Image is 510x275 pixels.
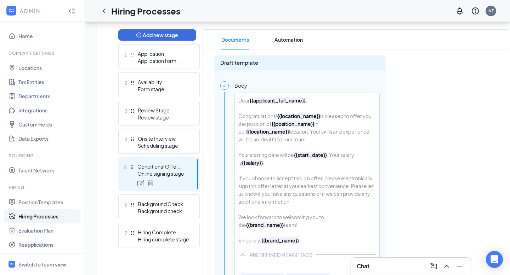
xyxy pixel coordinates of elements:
button: plus-circleAdd new stage [118,29,196,41]
b: {{applicant_full_name}} [250,97,306,104]
svg: Minimize [455,262,464,270]
b: {{location_name}} [277,113,320,119]
div: Application form stage [138,57,189,64]
div: NT [488,8,494,14]
b: {{brand_name}} [246,222,284,228]
a: Evaluation Plan [18,223,79,238]
span: 3 [124,107,127,115]
span: 2 [124,78,127,87]
div: Conditional Offer Letter [137,163,189,170]
span: plus-circle [136,33,141,37]
div: Online signing stage [137,170,189,177]
svg: Drag [130,165,135,170]
h3: Chat [357,262,369,270]
button: Minimize [454,261,465,272]
a: Talent Network [18,163,79,177]
div: Form stage [138,86,189,93]
span: 7 [124,229,127,237]
svg: ComposeMessage [430,262,438,270]
svg: Drag [130,52,135,57]
div: Hiring [8,185,78,191]
svg: Drag [130,109,135,113]
span: Documents [221,30,249,49]
svg: WorkstreamLogo [8,7,15,14]
span: check [222,83,227,88]
b: {{position_name}} [272,121,314,127]
span: Draft template [220,58,258,67]
svg: ChevronUp [238,251,247,259]
span: 4 [124,135,127,144]
div: Hiring complete stage [138,236,189,243]
div: Body [234,81,251,90]
a: Tax Entities [18,75,79,89]
div: Hiring Complete [138,229,189,236]
span: 1 [124,50,127,59]
svg: Drag [130,80,135,85]
svg: Drag [130,137,135,142]
span: 6 [124,200,127,209]
div: Background Check [138,200,189,207]
b: {{brand_name}} [261,237,299,244]
a: Home [18,29,79,43]
div: Review Stage [138,107,189,114]
a: Hiring Processes [18,209,79,223]
span: Automation [274,30,303,49]
span: 5 [124,163,127,171]
div: Dear , Congratulations! is pleased to offer you the position of in our location. Your skills and ... [235,93,379,248]
div: Application [138,50,189,57]
svg: ChevronUp [442,262,451,270]
svg: ChevronLeft [100,7,108,15]
div: Switch to team view [18,261,66,268]
button: ChevronUp [441,261,452,272]
b: {{start_date}} [294,152,327,158]
div: PREDEFINED MERGE TAGS [250,251,313,258]
div: Scheduling stage [138,142,189,149]
svg: QuestionInfo [471,7,480,15]
div: Company Settings [8,50,78,56]
h1: Hiring Processes [111,5,180,17]
svg: Drag [130,202,135,207]
a: Reapplications [18,238,79,252]
a: Position Templates [18,195,79,209]
a: Departments [18,89,79,103]
svg: Collapse [68,7,75,14]
b: {{location_name}} [246,128,289,135]
a: Data Exports [18,131,79,146]
svg: WorkstreamLogo [10,262,14,267]
a: Locations [18,61,79,75]
div: Sourcing [8,153,78,159]
svg: Notifications [455,7,464,15]
div: Review stage [138,114,189,121]
svg: Drag [130,230,135,235]
div: Open Intercom Messenger [486,251,503,268]
button: ComposeMessage [428,261,440,272]
div: Background check stage [138,207,189,215]
div: ADMIN [20,7,62,14]
a: Integrations [18,103,79,117]
b: {{salary}} [242,159,263,166]
div: Availability [138,78,189,86]
a: Custom Fields [18,117,79,131]
div: Onsite Interview [138,135,189,142]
